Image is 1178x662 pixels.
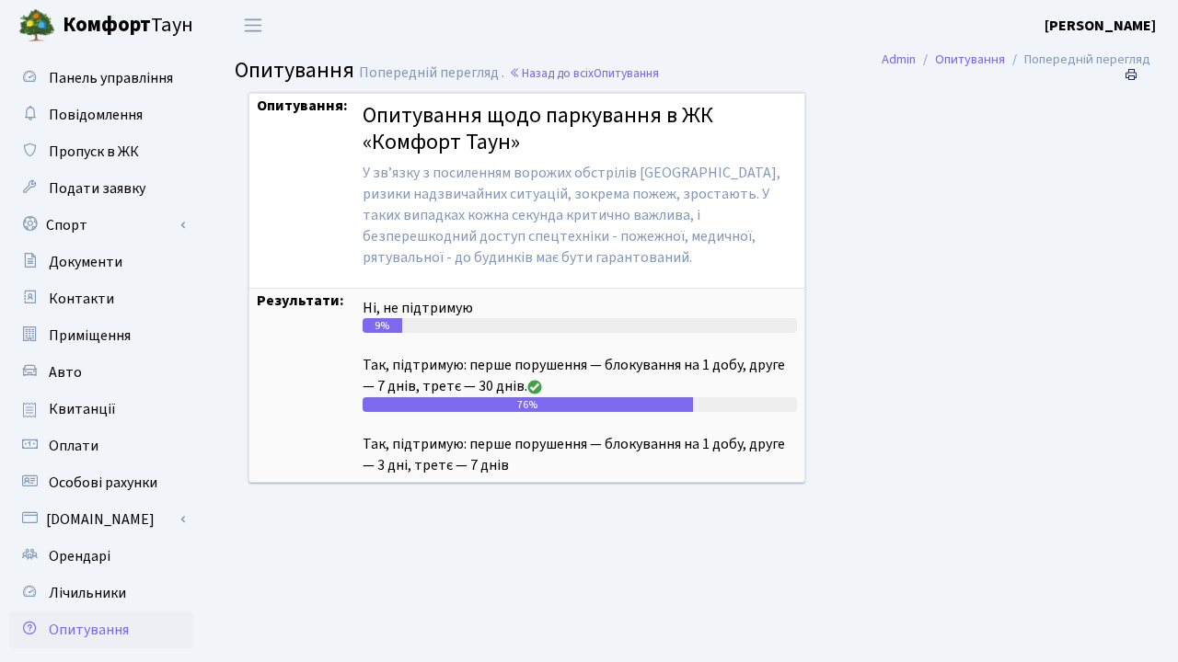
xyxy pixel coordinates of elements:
[49,252,122,272] span: Документи
[257,96,348,116] strong: Опитування:
[363,163,797,629] span: У звʼязку з посиленням ворожих обстрілів [GEOGRAPHIC_DATA], ризики надзвичайних ситуацій, зокрема...
[49,436,98,456] span: Оплати
[9,207,193,244] a: Спорт
[49,473,157,493] span: Особові рахунки
[9,97,193,133] a: Повідомлення
[63,10,193,41] span: Таун
[257,291,344,311] strong: Результати:
[1005,50,1150,70] li: Попередній перегляд
[854,40,1178,79] nav: breadcrumb
[882,50,916,69] a: Admin
[1045,16,1156,36] b: [PERSON_NAME]
[363,434,797,476] div: Так, підтримую: перше порушення — блокування на 1 добу, друге — 3 дні, третє — 7 днів
[9,538,193,575] a: Орендарі
[49,362,82,382] span: Авто
[594,64,659,82] span: Опитування
[49,178,145,199] span: Подати заявку
[9,354,193,391] a: Авто
[235,54,354,86] span: Опитування
[9,501,193,538] a: [DOMAIN_NAME]
[9,464,193,501] a: Особові рахунки
[9,317,193,354] a: Приміщення
[935,50,1005,69] a: Опитування
[49,68,173,88] span: Панель управління
[9,391,193,428] a: Квитанції
[49,289,114,309] span: Контакти
[9,428,193,464] a: Оплати
[63,10,151,40] b: Комфорт
[49,620,129,640] span: Опитування
[49,105,143,125] span: Повідомлення
[9,170,193,207] a: Подати заявку
[230,10,276,40] button: Переключити навігацію
[509,64,659,82] a: Назад до всіхОпитування
[9,133,193,170] a: Пропуск в ЖК
[1045,15,1156,37] a: [PERSON_NAME]
[363,103,797,156] h4: Опитування щодо паркування в ЖК «Комфорт Таун»
[9,611,193,648] a: Опитування
[9,280,193,317] a: Контакти
[49,546,110,566] span: Орендарі
[363,397,693,412] div: 76%
[49,325,131,346] span: Приміщення
[363,355,797,397] div: Так, підтримую: перше порушення — блокування на 1 добу, друге — 7 днів, третє — 30 днів.
[363,318,402,333] div: 9%
[9,60,193,97] a: Панель управління
[9,575,193,611] a: Лічильники
[49,399,116,419] span: Квитанції
[49,583,126,603] span: Лічильники
[359,63,504,83] span: Попередній перегляд .
[49,142,139,162] span: Пропуск в ЖК
[18,7,55,44] img: logo.png
[363,298,797,319] div: Ні, не підтримую
[9,244,193,280] a: Документи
